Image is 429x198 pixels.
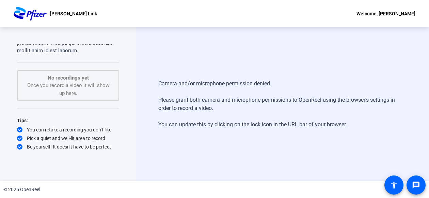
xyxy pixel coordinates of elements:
[17,126,119,133] div: You can retake a recording you don’t like
[25,74,112,82] p: No recordings yet
[50,10,97,18] p: [PERSON_NAME] Link
[158,73,407,136] div: Camera and/or microphone permission denied. Please grant both camera and microphone permissions t...
[3,186,40,193] div: © 2025 OpenReel
[25,74,112,97] div: Once you record a video it will show up here.
[390,181,398,189] mat-icon: accessibility
[17,143,119,150] div: Be yourself! It doesn’t have to be perfect
[14,7,47,20] img: OpenReel logo
[412,181,420,189] mat-icon: message
[356,10,415,18] div: Welcome, [PERSON_NAME]
[17,116,119,125] div: Tips:
[17,135,119,142] div: Pick a quiet and well-lit area to record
